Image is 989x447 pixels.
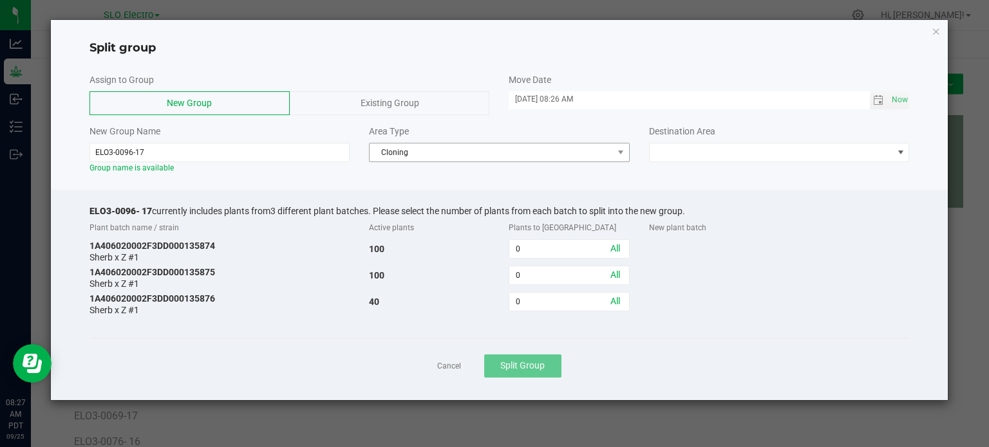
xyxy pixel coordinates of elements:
[361,98,419,108] span: Existing Group
[639,216,919,239] div: New plant batch
[89,292,350,305] div: 1A406020002F3DD000135876
[870,91,889,109] span: Toggle calendar
[610,296,620,306] a: All
[270,206,685,216] span: 3 different plant batches. Please select the number of plants from each batch to split into the n...
[509,75,551,85] span: Move Date
[89,252,350,262] div: Sherb x Z #1
[610,243,620,253] a: All
[89,266,350,278] div: 1A406020002F3DD000135875
[484,354,561,378] button: Split Group
[437,361,461,372] a: Cancel
[359,216,499,239] div: Active plants
[89,278,350,289] div: Sherb x Z #1
[89,206,152,216] span: ELO3-0096- 17
[359,266,499,285] div: 100
[359,292,499,311] div: 40
[89,163,174,172] span: Group name is available
[359,239,499,259] div: 100
[369,126,409,136] span: Area Type
[889,91,910,109] span: Set Current date
[370,143,613,161] span: Cloning
[649,126,715,136] span: Destination Area
[13,344,52,383] iframe: Resource center
[89,305,350,315] div: Sherb x Z #1
[500,360,545,370] span: Split Group
[80,216,360,239] div: Plant batch name / strain
[167,98,212,108] span: New Group
[89,75,154,85] span: Assign to Group
[89,40,910,57] h4: Split group
[89,126,160,136] span: New Group Name
[499,216,639,239] div: Plants to [GEOGRAPHIC_DATA]
[610,269,620,280] a: All
[888,91,909,109] span: select
[89,239,350,252] div: 1A406020002F3DD000135874
[89,206,270,216] span: currently includes plants from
